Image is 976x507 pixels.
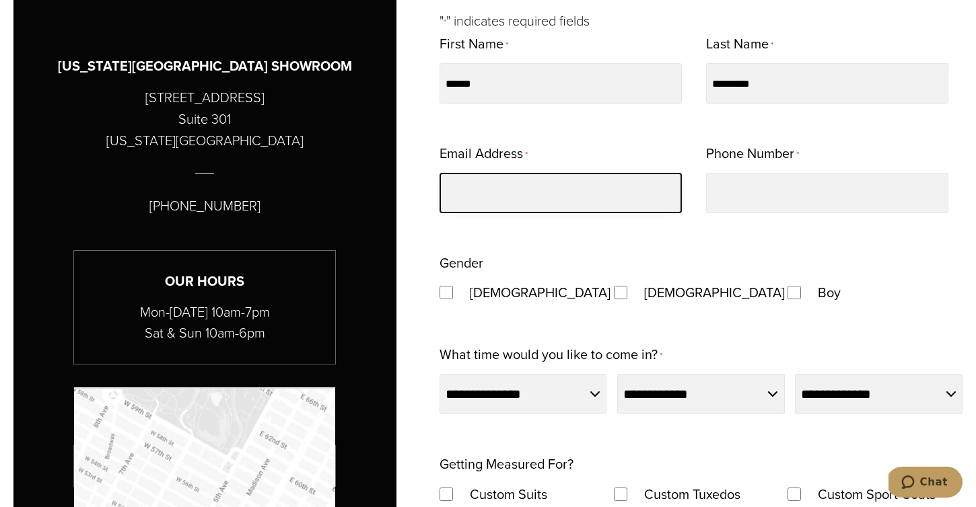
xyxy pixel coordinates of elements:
[631,482,754,506] label: Custom Tuxedos
[440,10,963,32] p: " " indicates required fields
[440,342,662,368] label: What time would you like to come in?
[456,482,561,506] label: Custom Suits
[440,32,508,58] label: First Name
[456,280,609,305] label: [DEMOGRAPHIC_DATA]
[888,467,963,500] iframe: Opens a widget where you can chat to one of our agents
[440,141,528,167] label: Email Address
[440,251,483,275] legend: Gender
[804,482,949,506] label: Custom Sport Coats
[804,280,854,305] label: Boy
[631,280,783,305] label: [DEMOGRAPHIC_DATA]
[440,452,573,476] legend: Getting Measured For?
[106,87,304,151] p: [STREET_ADDRESS] Suite 301 [US_STATE][GEOGRAPHIC_DATA]
[706,141,799,167] label: Phone Number
[74,271,335,292] h3: Our Hours
[706,32,773,58] label: Last Name
[149,195,260,217] p: [PHONE_NUMBER]
[74,302,335,344] p: Mon-[DATE] 10am-7pm Sat & Sun 10am-6pm
[58,56,352,77] h3: [US_STATE][GEOGRAPHIC_DATA] SHOWROOM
